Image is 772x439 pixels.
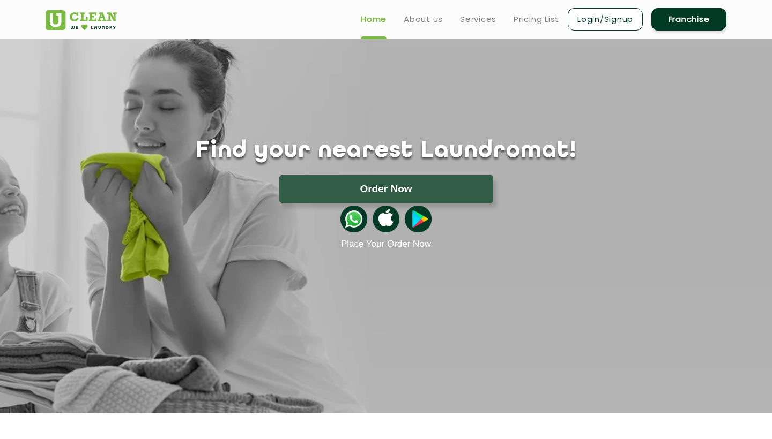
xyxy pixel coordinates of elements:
img: UClean Laundry and Dry Cleaning [46,10,117,30]
button: Order Now [279,175,493,203]
img: apple-icon.png [373,206,399,232]
a: Franchise [651,8,726,31]
a: Login/Signup [568,8,643,31]
a: Home [361,13,387,26]
a: Pricing List [514,13,559,26]
a: Services [460,13,496,26]
a: Place Your Order Now [341,239,431,249]
a: About us [404,13,443,26]
img: whatsappicon.png [340,206,367,232]
img: playstoreicon.png [405,206,432,232]
h1: Find your nearest Laundromat! [38,138,734,164]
